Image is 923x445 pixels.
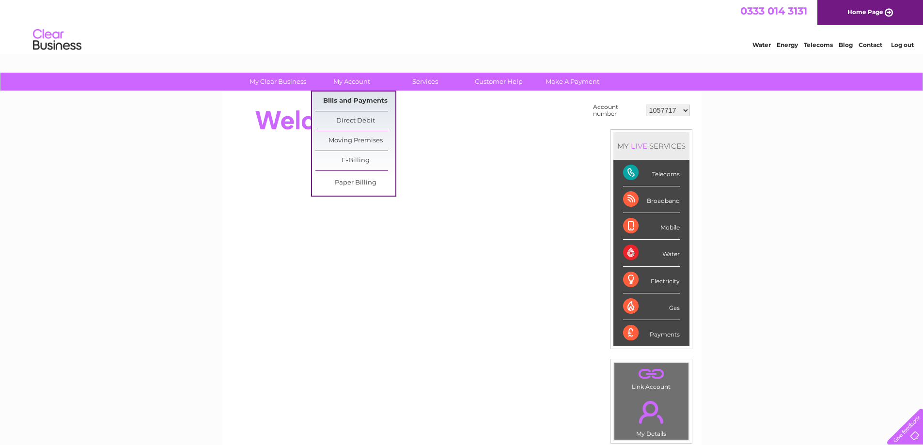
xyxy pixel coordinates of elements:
[532,73,612,91] a: Make A Payment
[859,41,882,48] a: Contact
[623,240,680,266] div: Water
[617,395,686,429] a: .
[459,73,539,91] a: Customer Help
[238,73,318,91] a: My Clear Business
[315,131,395,151] a: Moving Premises
[623,293,680,320] div: Gas
[617,365,686,382] a: .
[629,141,649,151] div: LIVE
[891,41,914,48] a: Log out
[591,101,643,120] td: Account number
[315,173,395,193] a: Paper Billing
[614,362,689,393] td: Link Account
[385,73,465,91] a: Services
[315,151,395,170] a: E-Billing
[623,213,680,240] div: Mobile
[623,267,680,293] div: Electricity
[32,25,82,55] img: logo.png
[613,132,689,160] div: MY SERVICES
[315,111,395,131] a: Direct Debit
[752,41,771,48] a: Water
[614,393,689,440] td: My Details
[777,41,798,48] a: Energy
[315,92,395,111] a: Bills and Payments
[740,5,807,17] a: 0333 014 3131
[233,5,691,47] div: Clear Business is a trading name of Verastar Limited (registered in [GEOGRAPHIC_DATA] No. 3667643...
[623,186,680,213] div: Broadband
[623,320,680,346] div: Payments
[804,41,833,48] a: Telecoms
[623,160,680,186] div: Telecoms
[312,73,391,91] a: My Account
[839,41,853,48] a: Blog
